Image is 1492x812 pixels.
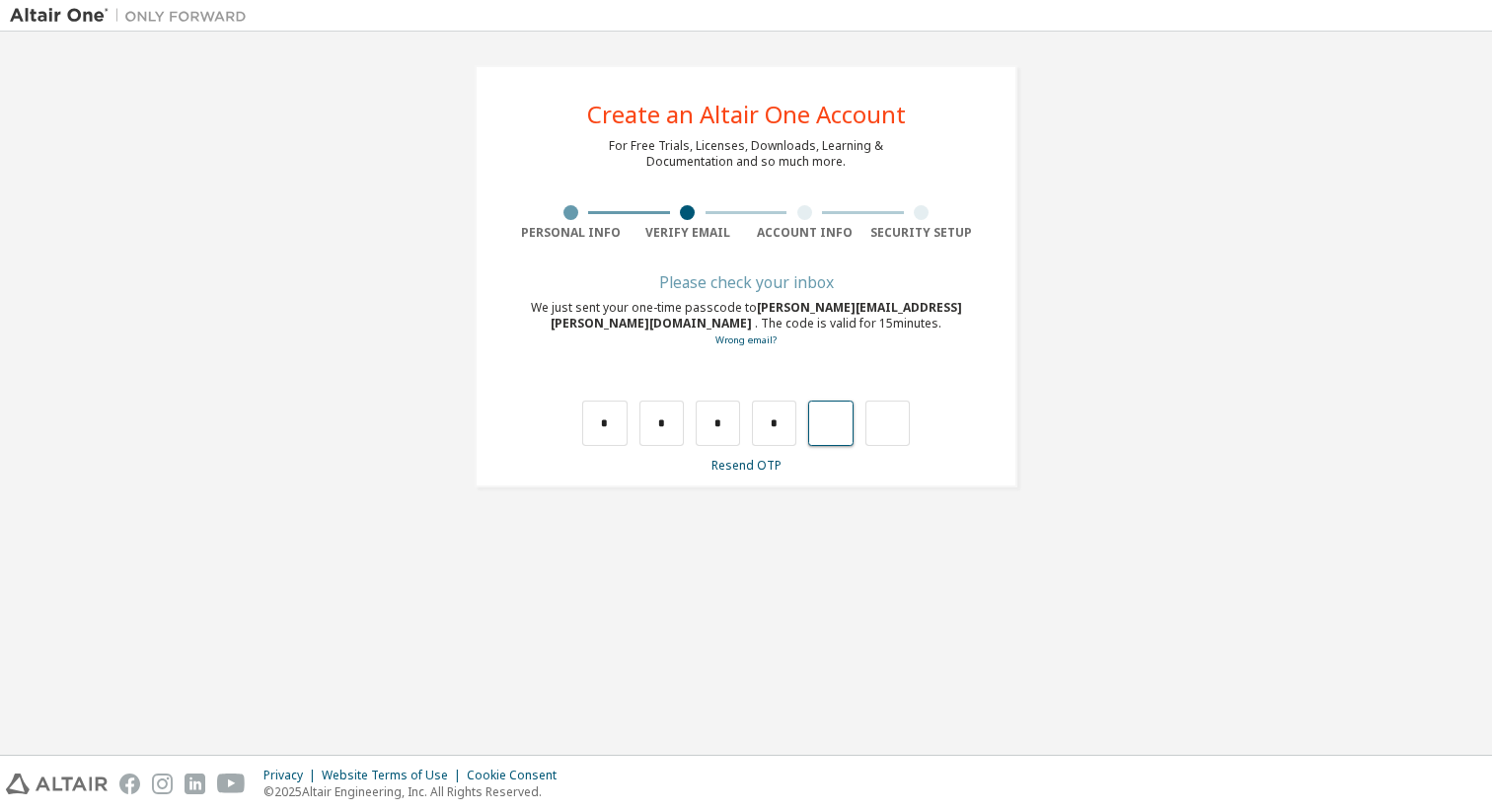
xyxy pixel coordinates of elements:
img: instagram.svg [152,774,173,794]
div: Security Setup [863,225,981,241]
div: Personal Info [512,225,630,241]
div: Please check your inbox [512,276,980,288]
img: facebook.svg [119,774,140,794]
div: For Free Trials, Licenses, Downloads, Learning & Documentation and so much more. [609,138,883,170]
div: Website Terms of Use [322,768,467,783]
div: Cookie Consent [467,768,568,783]
span: [PERSON_NAME][EMAIL_ADDRESS][PERSON_NAME][DOMAIN_NAME] [551,299,962,332]
a: Resend OTP [711,457,782,474]
div: We just sent your one-time passcode to . The code is valid for 15 minutes. [512,300,980,348]
img: linkedin.svg [185,774,205,794]
img: Altair One [10,6,257,26]
div: Verify Email [630,225,747,241]
a: Go back to the registration form [715,333,777,346]
p: © 2025 Altair Engineering, Inc. All Rights Reserved. [263,783,568,800]
div: Create an Altair One Account [587,103,906,126]
img: altair_logo.svg [6,774,108,794]
img: youtube.svg [217,774,246,794]
div: Account Info [746,225,863,241]
div: Privacy [263,768,322,783]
